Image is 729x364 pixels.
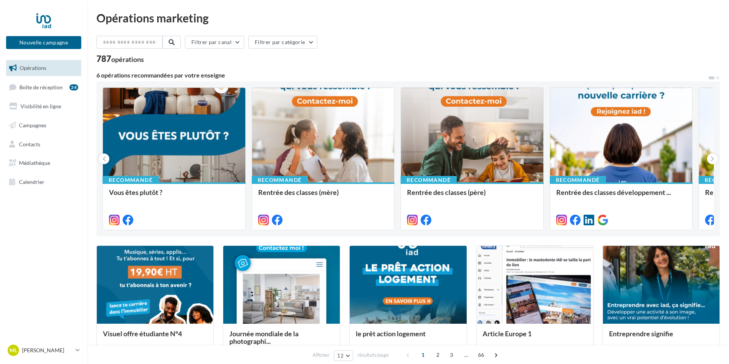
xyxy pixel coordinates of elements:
a: Boîte de réception24 [5,79,83,95]
span: 2 [432,349,444,361]
div: Recommandé [550,176,606,184]
div: 6 opérations recommandées par votre enseigne [96,72,708,78]
span: Journée mondiale de la photographi... [229,329,298,345]
div: Recommandé [252,176,308,184]
p: [PERSON_NAME] [22,347,73,354]
div: opérations [111,56,144,63]
span: Rentrée des classes développement ... [556,188,671,196]
a: Médiathèque [5,155,83,171]
div: 787 [96,55,144,63]
button: Nouvelle campagne [6,36,81,49]
span: Entreprendre signifie [609,329,673,338]
a: Calendrier [5,174,83,190]
span: Contacts [19,141,40,147]
span: Article Europe 1 [483,329,532,338]
span: 66 [475,349,488,361]
div: 24 [69,84,78,90]
span: 12 [337,353,344,359]
button: Filtrer par catégorie [248,36,317,49]
span: Campagnes [19,122,46,128]
span: Calendrier [19,179,44,185]
span: résultats/page [357,351,389,359]
div: Opérations marketing [96,12,720,24]
span: 1 [417,349,429,361]
a: Campagnes [5,117,83,133]
a: ML [PERSON_NAME] [6,343,81,358]
span: Rentrée des classes (père) [407,188,486,196]
a: Opérations [5,60,83,76]
span: Visibilité en ligne [21,103,61,109]
button: Filtrer par canal [185,36,244,49]
span: le prêt action logement [356,329,426,338]
span: Visuel offre étudiante N°4 [103,329,182,338]
span: Rentrée des classes (mère) [258,188,339,196]
span: Boîte de réception [19,84,63,90]
span: Afficher [312,351,330,359]
span: ML [9,347,17,354]
span: ... [460,349,472,361]
a: Contacts [5,136,83,152]
div: Recommandé [103,176,159,184]
span: Opérations [20,65,46,71]
span: 3 [445,349,458,361]
a: Visibilité en ligne [5,98,83,114]
span: Médiathèque [19,160,50,166]
span: Vous êtes plutôt ? [109,188,163,196]
button: 12 [334,350,353,361]
div: Recommandé [401,176,457,184]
